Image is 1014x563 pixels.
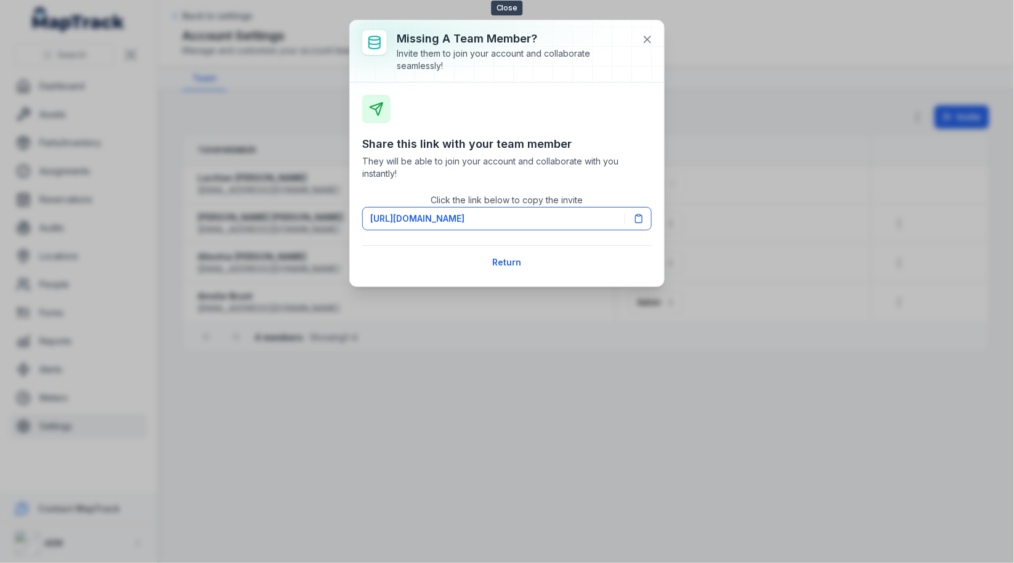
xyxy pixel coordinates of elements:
[362,155,652,180] span: They will be able to join your account and collaborate with you instantly!
[362,207,652,230] button: [URL][DOMAIN_NAME]
[397,47,632,72] div: Invite them to join your account and collaborate seamlessly!
[485,251,530,274] button: Return
[431,195,583,205] span: Click the link below to copy the invite
[492,1,523,15] span: Close
[397,30,632,47] h3: Missing a team member?
[370,213,464,225] span: [URL][DOMAIN_NAME]
[362,136,652,153] h3: Share this link with your team member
